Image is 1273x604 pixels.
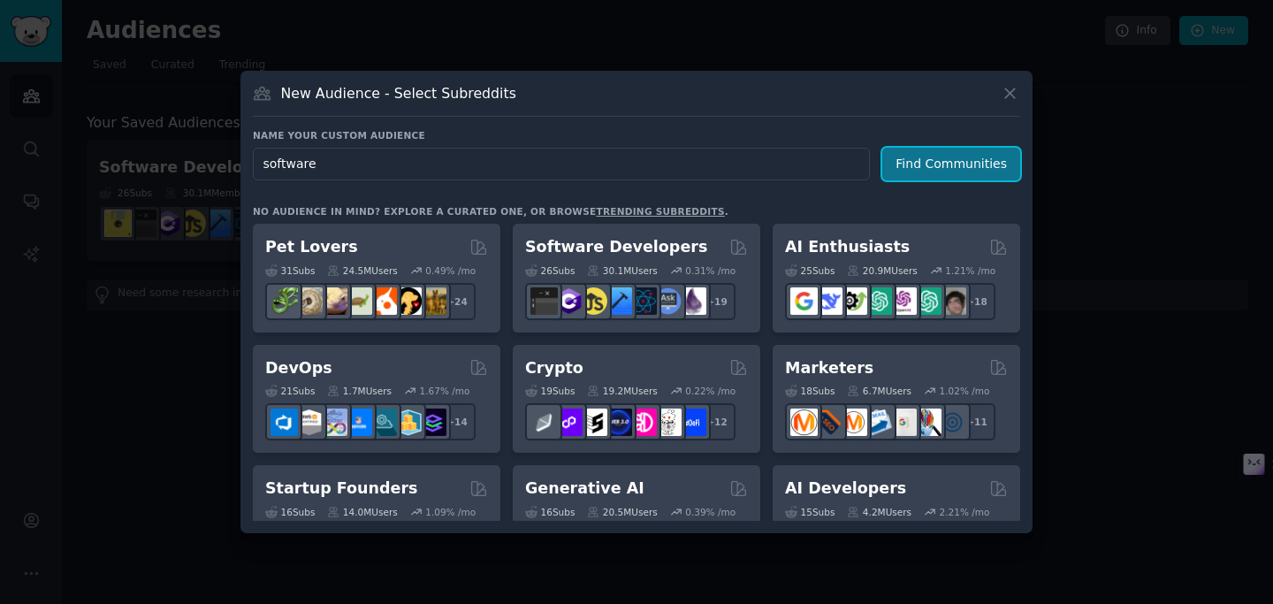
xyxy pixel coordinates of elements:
[320,409,347,436] img: Docker_DevOps
[940,385,990,397] div: 1.02 % /mo
[685,264,736,277] div: 0.31 % /mo
[940,506,990,518] div: 2.21 % /mo
[882,148,1020,180] button: Find Communities
[587,506,657,518] div: 20.5M Users
[265,236,358,258] h2: Pet Lovers
[265,264,315,277] div: 31 Sub s
[654,287,682,315] img: AskComputerScience
[785,236,910,258] h2: AI Enthusiasts
[785,478,906,500] h2: AI Developers
[958,283,995,320] div: + 18
[939,409,966,436] img: OnlineMarketing
[865,287,892,315] img: chatgpt_promptDesign
[271,409,298,436] img: azuredevops
[889,287,917,315] img: OpenAIDev
[785,357,873,379] h2: Marketers
[555,287,583,315] img: csharp
[958,403,995,440] div: + 11
[370,409,397,436] img: platformengineering
[394,287,422,315] img: PetAdvice
[265,506,315,518] div: 16 Sub s
[271,287,298,315] img: herpetology
[685,506,736,518] div: 0.39 % /mo
[419,287,446,315] img: dogbreed
[685,385,736,397] div: 0.22 % /mo
[425,506,476,518] div: 1.09 % /mo
[847,506,911,518] div: 4.2M Users
[281,84,516,103] h3: New Audience - Select Subreddits
[847,264,917,277] div: 20.9M Users
[253,148,870,180] input: Pick a short name, like "Digital Marketers" or "Movie-Goers"
[847,385,911,397] div: 6.7M Users
[840,287,867,315] img: AItoolsCatalog
[555,409,583,436] img: 0xPolygon
[785,506,835,518] div: 15 Sub s
[425,264,476,277] div: 0.49 % /mo
[945,264,995,277] div: 1.21 % /mo
[253,205,728,218] div: No audience in mind? Explore a curated one, or browse .
[815,287,842,315] img: DeepSeek
[419,409,446,436] img: PlatformEngineers
[327,264,397,277] div: 24.5M Users
[605,287,632,315] img: iOSProgramming
[327,506,397,518] div: 14.0M Users
[265,357,332,379] h2: DevOps
[420,385,470,397] div: 1.67 % /mo
[654,409,682,436] img: CryptoNews
[629,287,657,315] img: reactnative
[587,264,657,277] div: 30.1M Users
[370,287,397,315] img: cockatiel
[525,506,575,518] div: 16 Sub s
[525,264,575,277] div: 26 Sub s
[394,409,422,436] img: aws_cdk
[679,409,706,436] img: defi_
[265,478,417,500] h2: Startup Founders
[629,409,657,436] img: defiblockchain
[914,287,941,315] img: chatgpt_prompts_
[580,287,607,315] img: learnjavascript
[914,409,941,436] img: MarketingResearch
[525,357,583,379] h2: Crypto
[265,385,315,397] div: 21 Sub s
[530,287,558,315] img: software
[327,385,392,397] div: 1.7M Users
[939,287,966,315] img: ArtificalIntelligence
[790,409,818,436] img: content_marketing
[865,409,892,436] img: Emailmarketing
[840,409,867,436] img: AskMarketing
[889,409,917,436] img: googleads
[525,385,575,397] div: 19 Sub s
[605,409,632,436] img: web3
[295,287,323,315] img: ballpython
[525,478,644,500] h2: Generative AI
[790,287,818,315] img: GoogleGeminiAI
[587,385,657,397] div: 19.2M Users
[295,409,323,436] img: AWS_Certified_Experts
[679,287,706,315] img: elixir
[320,287,347,315] img: leopardgeckos
[698,403,736,440] div: + 12
[580,409,607,436] img: ethstaker
[785,385,835,397] div: 18 Sub s
[345,409,372,436] img: DevOpsLinks
[815,409,842,436] img: bigseo
[785,264,835,277] div: 25 Sub s
[596,206,724,217] a: trending subreddits
[438,403,476,440] div: + 14
[253,129,1020,141] h3: Name your custom audience
[438,283,476,320] div: + 24
[345,287,372,315] img: turtle
[525,236,707,258] h2: Software Developers
[530,409,558,436] img: ethfinance
[698,283,736,320] div: + 19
